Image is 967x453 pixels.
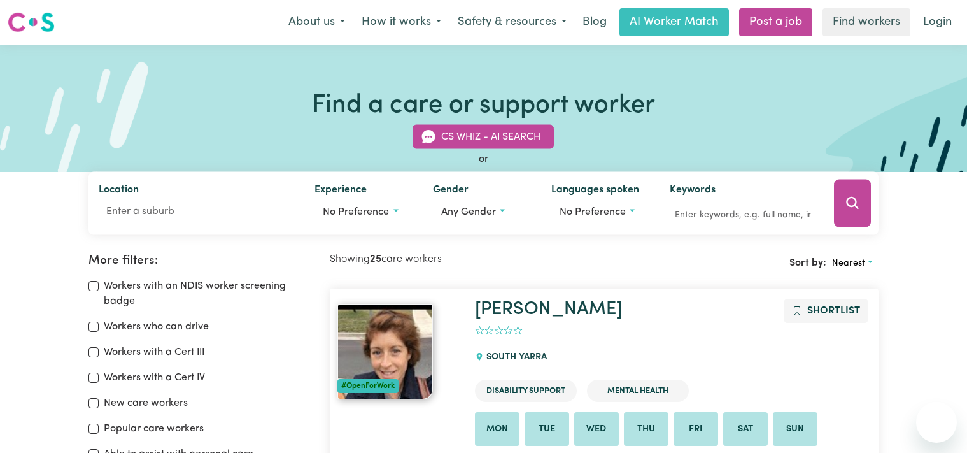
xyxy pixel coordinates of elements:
label: Experience [314,182,367,200]
div: or [88,152,879,167]
a: Post a job [739,8,812,36]
button: Worker language preferences [551,200,649,224]
li: Available on Mon [475,412,519,447]
label: Popular care workers [104,421,204,436]
button: Safety & resources [449,9,575,36]
li: Disability Support [475,380,577,402]
h2: More filters: [88,254,315,268]
button: Search [834,180,871,227]
button: How it works [353,9,449,36]
button: Sort search results [826,254,879,273]
a: Find workers [822,8,910,36]
label: New care workers [104,396,188,411]
label: Location [99,182,139,200]
h2: Showing care workers [330,254,604,266]
a: Olivia#OpenForWork [337,304,460,399]
button: Worker gender preference [433,200,531,224]
label: Workers who can drive [104,319,209,334]
li: Available on Tue [525,412,569,447]
li: Available on Sat [723,412,768,447]
li: Mental Health [587,380,689,402]
input: Enter keywords, e.g. full name, interests [670,205,817,225]
label: Gender [433,182,469,200]
a: Login [915,8,959,36]
img: View Olivia's profile [337,304,433,399]
li: Available on Fri [674,412,718,447]
button: CS Whiz - AI Search [413,125,554,149]
span: No preference [560,207,626,217]
label: Workers with a Cert IV [104,370,205,385]
a: Careseekers logo [8,8,55,37]
label: Workers with a Cert III [104,345,204,360]
a: AI Worker Match [619,8,729,36]
label: Keywords [670,182,716,200]
span: Shortlist [807,306,860,316]
button: Add to shortlist [784,299,868,323]
span: Any gender [441,207,496,217]
div: #OpenForWork [337,379,399,393]
input: Enter a suburb [99,200,295,223]
div: SOUTH YARRA [475,340,554,375]
span: Sort by: [789,258,826,268]
b: 25 [370,254,381,264]
a: Blog [575,8,614,36]
h1: Find a care or support worker [312,90,655,121]
button: Worker experience options [314,200,413,224]
button: About us [280,9,353,36]
a: [PERSON_NAME] [475,300,622,319]
span: No preference [323,207,389,217]
img: Careseekers logo [8,11,55,34]
label: Workers with an NDIS worker screening badge [104,278,315,309]
label: Languages spoken [551,182,639,200]
div: add rating by typing an integer from 0 to 5 or pressing arrow keys [475,324,523,338]
li: Available on Thu [624,412,668,447]
iframe: Button to launch messaging window [916,402,957,443]
li: Available on Wed [574,412,619,447]
li: Available on Sun [773,412,817,447]
span: Nearest [832,259,865,268]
